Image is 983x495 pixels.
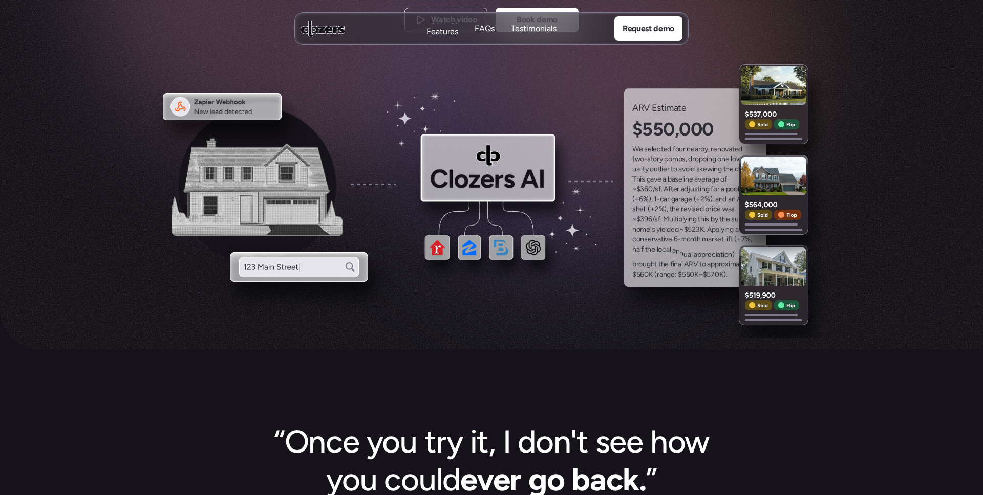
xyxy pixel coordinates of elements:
[726,214,730,224] span: e
[657,174,661,185] span: e
[675,144,679,154] span: o
[645,164,649,174] span: y
[654,214,658,224] span: s
[714,164,718,174] span: n
[653,184,655,194] span: /
[654,234,657,244] span: v
[632,194,635,205] span: (
[684,184,688,194] span: d
[715,224,719,235] span: p
[693,214,697,224] span: g
[654,194,657,205] span: 1
[668,174,672,185] span: b
[715,194,719,205] span: a
[657,154,659,165] span: r
[671,164,673,174] span: t
[650,174,654,185] span: a
[681,194,685,205] span: a
[688,205,691,215] span: v
[708,234,712,244] span: a
[662,244,666,255] span: c
[704,144,708,154] span: y
[475,34,495,46] p: FAQs
[725,224,730,235] span: n
[640,224,646,235] span: m
[636,184,640,194] span: $
[683,205,688,215] span: e
[636,244,640,255] span: a
[675,194,678,205] span: a
[672,205,676,215] span: h
[702,154,707,165] span: p
[673,144,675,154] span: f
[715,174,719,185] span: e
[644,154,647,165] span: -
[639,205,644,215] span: e
[697,234,701,244] span: h
[658,184,661,194] span: f
[632,224,636,235] span: h
[652,214,655,224] span: /
[725,164,730,174] span: h
[648,214,652,224] span: 6
[426,23,458,35] a: FeaturesFeatures
[632,154,635,165] span: t
[651,244,655,255] span: e
[703,164,707,174] span: e
[721,184,724,194] span: a
[713,144,717,154] span: e
[667,164,670,174] span: r
[664,154,668,165] span: c
[717,144,721,154] span: n
[705,205,709,215] span: p
[688,224,692,235] span: 5
[678,174,682,185] span: e
[640,234,644,244] span: n
[511,34,557,46] p: Testimonials
[632,174,636,185] span: T
[670,245,671,255] span: l
[657,244,658,255] span: l
[664,234,665,244] span: i
[663,164,667,174] span: e
[710,194,713,205] span: )
[696,194,700,205] span: +
[677,184,679,194] span: r
[702,234,708,244] span: m
[675,214,677,224] span: t
[661,224,666,235] span: e
[694,184,698,194] span: s
[694,194,696,205] span: (
[708,154,712,165] span: n
[659,154,663,165] span: y
[709,205,712,215] span: r
[678,194,681,205] span: r
[683,174,685,185] span: i
[636,205,640,215] span: h
[682,164,686,174] span: v
[722,214,726,224] span: h
[660,214,662,224] span: .
[636,224,640,235] span: o
[651,194,653,205] span: ,
[689,164,691,174] span: i
[654,164,658,174] span: u
[684,224,688,235] span: $
[651,154,653,165] span: t
[650,164,654,174] span: o
[720,174,724,185] span: o
[711,184,713,194] span: f
[688,250,691,260] span: a
[723,164,726,174] span: t
[659,205,665,215] span: %
[657,144,661,154] span: c
[713,164,714,174] span: i
[671,224,675,235] span: e
[687,214,689,224] span: i
[717,154,721,165] span: o
[682,174,684,185] span: l
[676,205,680,215] span: e
[681,184,685,194] span: a
[645,205,647,215] span: l
[661,144,664,154] span: t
